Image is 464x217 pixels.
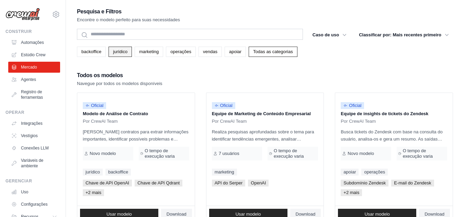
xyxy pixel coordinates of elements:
[212,169,237,176] a: marketing
[21,121,43,126] font: Integrações
[308,29,351,41] button: Caso de uso
[225,47,246,57] a: apoiar
[81,49,101,54] font: backoffice
[212,111,311,116] font: Equipe de Marketing de Conteúdo Empresarial
[8,155,60,171] a: Variáveis ​​de ambiente
[229,49,241,54] font: apoiar
[212,119,247,124] font: Por CrewAI Team
[274,148,304,159] font: O tempo de execução varia
[253,49,293,54] font: Todas as categorias
[5,110,24,115] font: Operar
[364,212,390,217] font: Usar modelo
[361,169,388,176] a: operações
[21,202,47,207] font: Configurações
[8,74,60,85] a: Agentes
[8,62,60,73] a: Mercado
[21,158,43,168] font: Variáveis ​​de ambiente
[348,151,374,156] font: Novo modelo
[21,89,43,100] font: Registro de ferramentas
[8,199,60,210] a: Configurações
[21,190,28,194] font: Uso
[403,148,433,159] font: O tempo de execução varia
[5,8,40,21] img: Logotipo
[249,47,297,57] a: Todas as categorias
[137,180,180,185] font: Chave de API Qdrant
[425,212,444,217] font: Download
[5,29,32,34] font: Construir
[86,190,101,195] font: +2 mais
[341,169,359,176] a: apoiar
[166,47,196,57] a: operações
[215,169,234,174] font: marketing
[215,180,243,185] font: API do Serper
[106,212,132,217] font: Usar modelo
[108,169,128,174] font: backoffice
[83,129,189,156] font: [PERSON_NAME] contratos para extrair informações importantes, identificar possíveis problemas e f...
[199,47,222,57] a: vendas
[219,151,239,156] font: 7 usuários
[359,32,441,37] font: Classificar por: Mais recentes primeiro
[86,169,100,174] font: jurídico
[170,49,191,54] font: operações
[341,111,428,116] font: Equipe de insights de tickets do Zendesk
[145,148,174,159] font: O tempo de execução varia
[8,143,60,154] a: Conexões LLM
[83,169,103,176] a: jurídico
[77,17,180,22] font: Encontre o modelo perfeito para suas necessidades
[203,49,217,54] font: vendas
[251,180,266,185] font: OpenAI
[139,49,159,54] font: marketing
[77,47,106,57] a: backoffice
[77,81,162,86] font: Navegue por todos os modelos disponíveis
[343,180,386,185] font: Subdomínio Zendesk
[8,49,60,60] a: Estúdio Crew
[91,103,103,108] font: Oficial
[83,111,148,116] font: Modelo de Análise de Contrato
[21,77,36,82] font: Agentes
[5,179,32,183] font: Gerenciar
[341,129,444,171] font: Busca tickets do Zendesk com base na consulta do usuário, analisa-os e gera um resumo. As saídas ...
[113,49,127,54] font: jurídico
[296,212,316,217] font: Download
[8,86,60,103] a: Registro de ferramentas
[364,169,385,174] font: operações
[313,32,339,37] font: Caso de uso
[83,119,118,124] font: Por CrewAI Team
[220,103,233,108] font: Oficial
[8,186,60,197] a: Uso
[349,103,361,108] font: Oficial
[355,29,453,41] button: Classificar por: Mais recentes primeiro
[8,118,60,129] a: Integrações
[135,47,163,57] a: marketing
[21,40,44,45] font: Automações
[109,47,132,57] a: jurídico
[21,52,45,57] font: Estúdio Crew
[21,133,38,138] font: Vestígios
[343,169,356,174] font: apoiar
[77,9,122,14] font: Pesquisa e Filtros
[90,151,116,156] font: Novo modelo
[236,212,261,217] font: Usar modelo
[167,212,186,217] font: Download
[21,65,37,70] font: Mercado
[86,180,129,185] font: Chave de API OpenAI
[8,130,60,141] a: Vestígios
[105,169,131,176] a: backoffice
[8,37,60,48] a: Automações
[21,146,49,150] font: Conexões LLM
[341,119,376,124] font: Por CrewAI Team
[77,72,123,78] font: Todos os modelos
[394,180,431,185] font: E-mail do Zendesk
[343,190,359,195] font: +2 mais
